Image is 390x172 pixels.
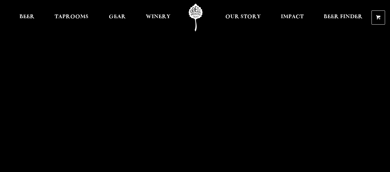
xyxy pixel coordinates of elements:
[105,4,130,31] a: Gear
[19,14,35,19] span: Beer
[109,14,126,19] span: Gear
[142,4,174,31] a: Winery
[324,14,363,19] span: Beer Finder
[184,4,207,31] a: Odell Home
[277,4,308,31] a: Impact
[221,4,265,31] a: Our Story
[15,4,39,31] a: Beer
[281,14,304,19] span: Impact
[51,4,92,31] a: Taprooms
[320,4,367,31] a: Beer Finder
[225,14,261,19] span: Our Story
[55,14,88,19] span: Taprooms
[146,14,170,19] span: Winery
